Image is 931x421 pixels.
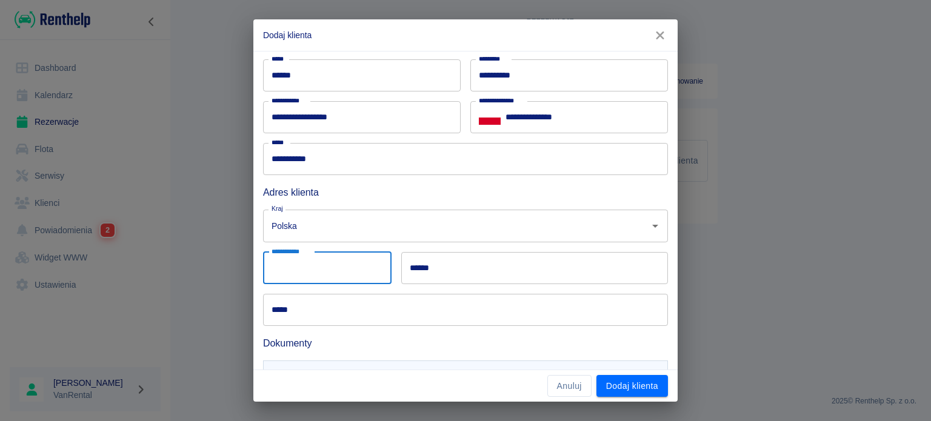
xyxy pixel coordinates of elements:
[647,217,664,234] button: Otwórz
[272,204,283,213] label: Kraj
[596,375,668,397] button: Dodaj klienta
[479,108,501,127] button: Select country
[547,375,592,397] button: Anuluj
[253,19,678,51] h2: Dodaj klienta
[263,336,668,351] h6: Dokumenty
[263,185,668,200] h6: Adres klienta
